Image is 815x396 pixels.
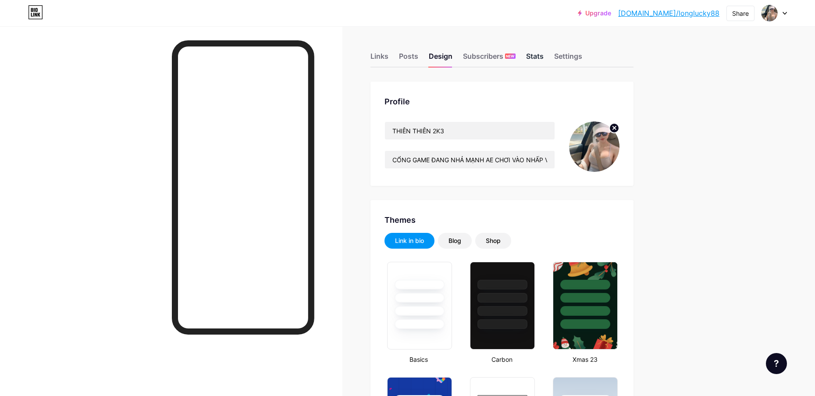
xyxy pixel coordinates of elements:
[486,236,501,245] div: Shop
[384,96,619,107] div: Profile
[384,214,619,226] div: Themes
[526,51,544,67] div: Stats
[448,236,461,245] div: Blog
[463,51,516,67] div: Subscribers
[370,51,388,67] div: Links
[554,51,582,67] div: Settings
[761,5,778,21] img: Ngô Minh Hưng
[467,355,536,364] div: Carbon
[569,121,619,172] img: Ngô Minh Hưng
[395,236,424,245] div: Link in bio
[578,10,611,17] a: Upgrade
[506,54,514,59] span: NEW
[550,355,619,364] div: Xmas 23
[618,8,719,18] a: [DOMAIN_NAME]/longlucky88
[385,151,555,168] input: Bio
[399,51,418,67] div: Posts
[385,122,555,139] input: Name
[384,355,453,364] div: Basics
[429,51,452,67] div: Design
[732,9,749,18] div: Share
